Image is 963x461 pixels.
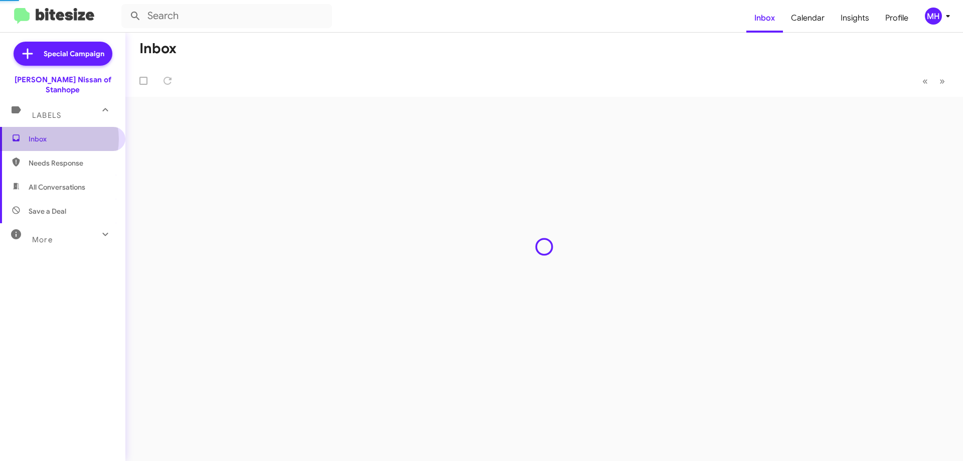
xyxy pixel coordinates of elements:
[833,4,877,33] a: Insights
[916,71,934,91] button: Previous
[29,158,114,168] span: Needs Response
[877,4,916,33] a: Profile
[916,8,952,25] button: MH
[29,134,114,144] span: Inbox
[917,71,951,91] nav: Page navigation example
[933,71,951,91] button: Next
[922,75,928,87] span: «
[939,75,945,87] span: »
[32,235,53,244] span: More
[29,182,85,192] span: All Conversations
[32,111,61,120] span: Labels
[121,4,332,28] input: Search
[44,49,104,59] span: Special Campaign
[925,8,942,25] div: MH
[746,4,783,33] a: Inbox
[783,4,833,33] a: Calendar
[29,206,66,216] span: Save a Deal
[14,42,112,66] a: Special Campaign
[139,41,177,57] h1: Inbox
